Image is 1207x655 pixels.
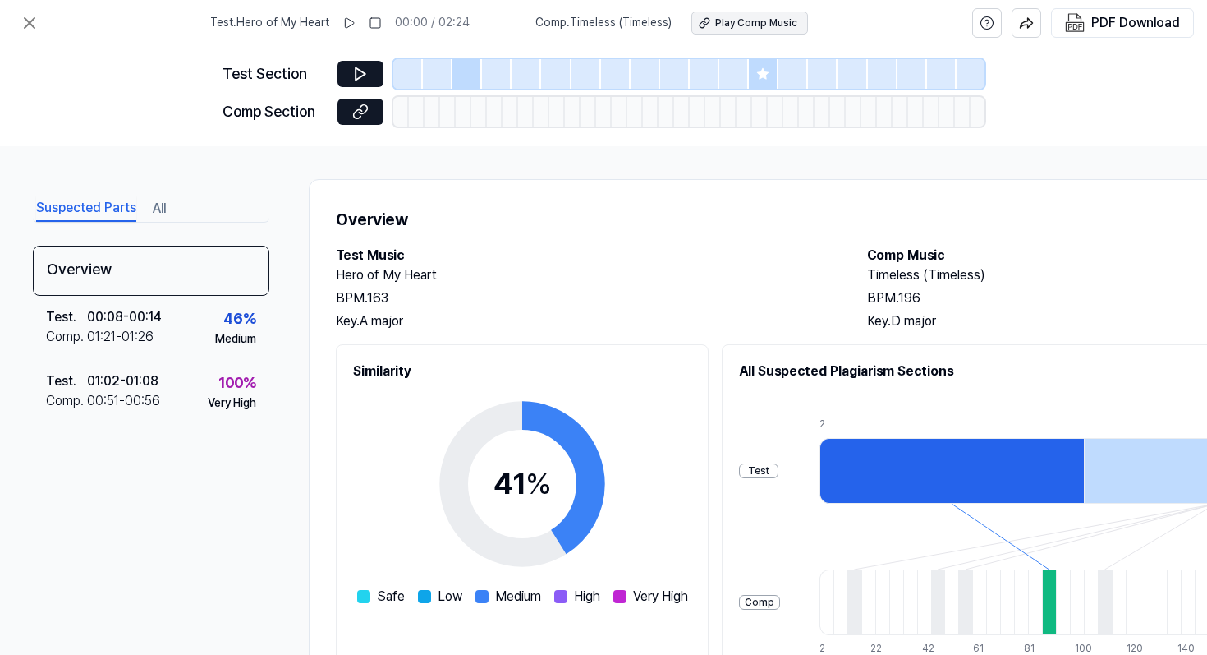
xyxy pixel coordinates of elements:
span: Comp . Timeless (Timeless) [535,15,672,31]
div: 2 [819,417,1084,431]
div: BPM. 163 [336,288,834,308]
div: 41 [493,462,552,506]
div: Comp Section [223,100,328,124]
button: help [972,8,1002,38]
button: Play Comp Music [691,12,808,35]
h2: Test Music [336,246,834,265]
span: Medium [495,587,541,607]
div: Test . [46,371,87,391]
div: 46 % [223,307,256,331]
img: PDF Download [1065,13,1085,33]
div: Medium [215,331,256,348]
svg: help [980,15,994,31]
span: Test . Hero of My Heart [210,15,329,31]
button: All [153,196,166,222]
div: 01:21 - 01:26 [87,327,154,347]
span: High [574,587,600,607]
div: Test [739,464,778,479]
div: 00:51 - 00:56 [87,391,160,411]
div: 01:02 - 01:08 [87,371,158,391]
div: Test Section [223,62,328,86]
img: share [1019,16,1034,30]
div: Overview [33,246,269,296]
div: Comp [739,595,780,611]
span: % [525,466,552,501]
div: Play Comp Music [715,16,797,30]
button: Suspected Parts [36,196,136,222]
div: 100 % [218,371,256,395]
span: Very High [633,587,688,607]
div: Comp . [46,391,87,411]
div: PDF Download [1091,12,1180,34]
div: Test . [46,307,87,327]
div: 00:00 / 02:24 [395,15,470,31]
span: Low [438,587,462,607]
h2: Similarity [353,362,691,381]
button: PDF Download [1062,9,1183,37]
div: Key. A major [336,311,834,331]
h2: Hero of My Heart [336,265,834,285]
div: Comp . [46,327,87,347]
span: Safe [377,587,405,607]
div: 00:08 - 00:14 [87,307,162,327]
div: Very High [208,395,256,412]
